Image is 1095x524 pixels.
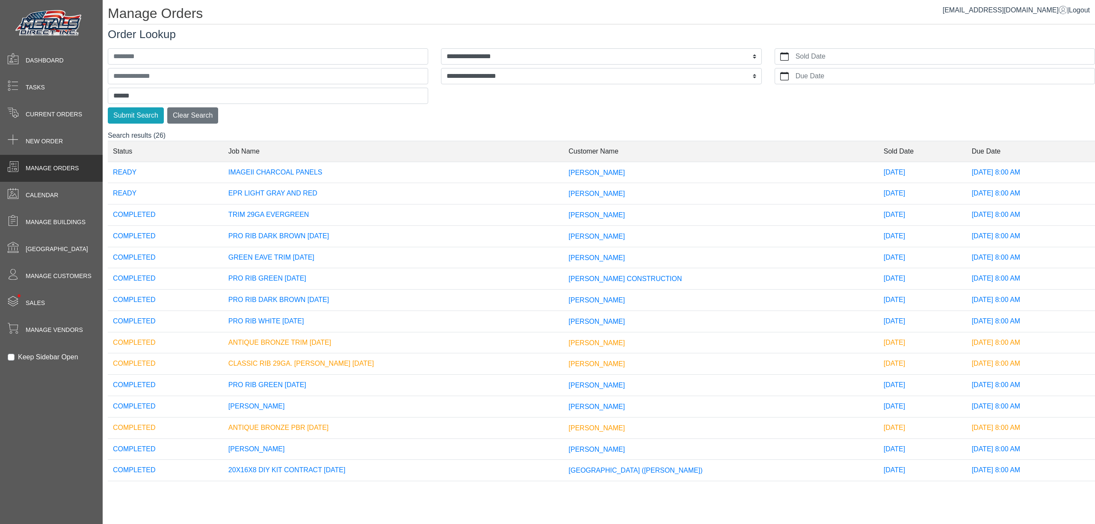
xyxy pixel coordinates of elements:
label: Sold Date [794,49,1095,64]
td: COMPLETED [108,311,223,332]
span: [PERSON_NAME] [568,339,625,346]
td: Status [108,141,223,162]
td: [DATE] 8:00 AM [967,225,1095,247]
h3: Order Lookup [108,28,1095,41]
td: [PERSON_NAME] [223,438,563,460]
td: Due Date [967,141,1095,162]
td: [DATE] 8:00 AM [967,183,1095,204]
td: COMPLETED [108,290,223,311]
td: [DATE] 8:00 AM [967,162,1095,183]
span: [PERSON_NAME] [568,318,625,325]
a: [EMAIL_ADDRESS][DOMAIN_NAME] [943,6,1067,14]
td: PRO RIB DARK BROWN [DATE] [223,290,563,311]
td: Job Name [223,141,563,162]
span: [PERSON_NAME] [568,254,625,261]
td: [DATE] [879,290,967,311]
div: Search results (26) [108,130,1095,483]
td: [DATE] 8:00 AM [967,438,1095,460]
img: Metals Direct Inc Logo [13,8,86,39]
td: [DATE] [879,460,967,481]
span: [PERSON_NAME] [568,169,625,176]
span: [PERSON_NAME] [568,360,625,367]
td: COMPLETED [108,481,223,503]
td: TRIM 29GA EVERGREEN [223,204,563,226]
button: calendar [775,49,794,64]
td: COMPLETED [108,375,223,396]
td: [DATE] [879,353,967,375]
td: Customer Name [563,141,878,162]
td: COMPLETED [108,396,223,417]
td: [DATE] [879,162,967,183]
span: Manage Vendors [26,326,83,335]
td: [DATE] [879,438,967,460]
td: COMPLETED [108,225,223,247]
td: [DATE] 8:00 AM [967,204,1095,226]
td: [DATE] 8:00 AM [967,417,1095,438]
span: Manage Buildings [26,218,86,227]
td: READY [108,162,223,183]
td: PRO RIB WHITE [DATE] [223,311,563,332]
span: [GEOGRAPHIC_DATA] ([PERSON_NAME]) [568,467,702,474]
span: Current Orders [26,110,82,119]
span: [PERSON_NAME] [568,190,625,197]
td: [DATE] 8:00 AM [967,460,1095,481]
span: [PERSON_NAME] [568,211,625,219]
td: [DATE] [879,225,967,247]
span: Manage Customers [26,272,92,281]
td: COMPLETED [108,204,223,226]
td: [DATE] 8:00 AM [967,311,1095,332]
td: [DATE] 8:00 AM [967,481,1095,503]
span: Logout [1069,6,1090,14]
td: CLASSIC RIB 29GA. [PERSON_NAME] [DATE] [223,353,563,375]
td: [DATE] [879,183,967,204]
td: PRO RIB GREEN [DATE] [223,375,563,396]
td: [DATE] 8:00 AM [967,396,1095,417]
h1: Manage Orders [108,5,1095,24]
td: COMPLETED [108,417,223,438]
span: [PERSON_NAME] [568,233,625,240]
td: PRO RIB DARK BROWN [DATE] [223,225,563,247]
label: Due Date [794,68,1095,84]
span: [GEOGRAPHIC_DATA] [26,245,88,254]
td: [DATE] [879,268,967,290]
span: [PERSON_NAME] [568,403,625,410]
td: [DATE] 8:00 AM [967,332,1095,353]
button: calendar [775,68,794,84]
td: COMPLETED [108,247,223,268]
td: IMAGEII CHARCOAL PANELS [223,162,563,183]
td: [DATE] [879,396,967,417]
td: [DATE] [879,481,967,503]
td: COMPLETED [108,268,223,290]
td: COMPLETED [108,438,223,460]
td: [DATE] [879,417,967,438]
td: [DATE] [879,204,967,226]
div: | [943,5,1090,15]
td: PRO RIB WHITE [DATE] [223,481,563,503]
td: COMPLETED [108,353,223,375]
span: New Order [26,137,63,146]
td: GREEN EAVE TRIM [DATE] [223,247,563,268]
span: [PERSON_NAME] [568,445,625,453]
td: READY [108,183,223,204]
td: [DATE] [879,247,967,268]
button: Submit Search [108,107,164,124]
span: [PERSON_NAME] [568,424,625,432]
td: [DATE] [879,332,967,353]
span: [PERSON_NAME] [568,382,625,389]
span: Dashboard [26,56,64,65]
svg: calendar [780,52,789,61]
td: COMPLETED [108,460,223,481]
td: [DATE] [879,375,967,396]
svg: calendar [780,72,789,80]
td: [DATE] 8:00 AM [967,268,1095,290]
span: Manage Orders [26,164,79,173]
td: PRO RIB GREEN [DATE] [223,268,563,290]
td: ANTIQUE BRONZE TRIM [DATE] [223,332,563,353]
span: Calendar [26,191,58,200]
td: COMPLETED [108,332,223,353]
label: Keep Sidebar Open [18,352,78,362]
td: [DATE] [879,311,967,332]
td: [DATE] 8:00 AM [967,375,1095,396]
td: Sold Date [879,141,967,162]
